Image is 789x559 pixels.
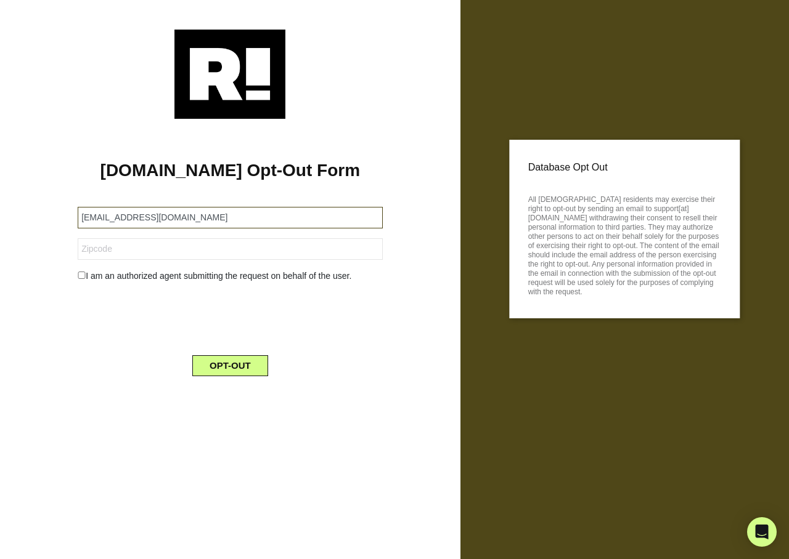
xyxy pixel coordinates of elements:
[18,160,442,181] h1: [DOMAIN_NAME] Opt-Out Form
[528,158,721,177] p: Database Opt Out
[192,355,268,376] button: OPT-OUT
[747,517,777,547] div: Open Intercom Messenger
[528,191,721,297] p: All [DEMOGRAPHIC_DATA] residents may exercise their right to opt-out by sending an email to suppo...
[136,292,324,340] iframe: reCAPTCHA
[68,270,391,283] div: I am an authorized agent submitting the request on behalf of the user.
[174,30,285,119] img: Retention.com
[78,238,382,260] input: Zipcode
[78,207,382,228] input: Email Address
